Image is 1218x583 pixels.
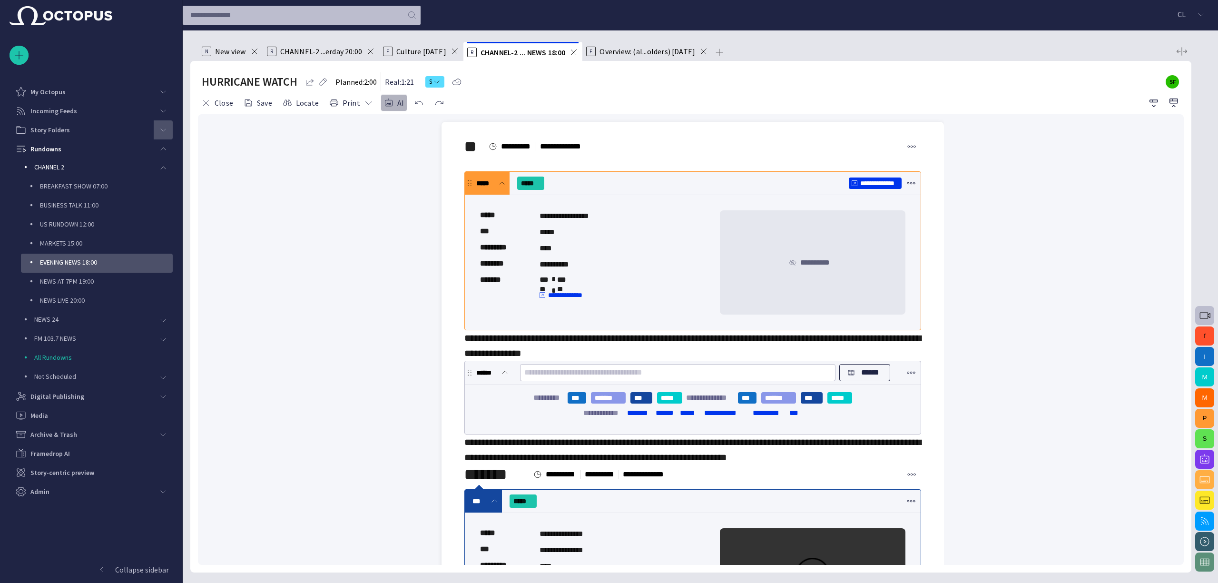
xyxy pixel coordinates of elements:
[21,273,173,292] div: NEWS AT 7PM 19:00
[40,296,173,305] p: NEWS LIVE 20:00
[1195,347,1214,366] button: I
[215,47,246,56] span: New view
[1195,367,1214,386] button: M
[10,560,173,579] button: Collapse sidebar
[34,334,154,343] p: FM 103.7 NEWS
[40,277,173,286] p: NEWS AT 7PM 19:00
[21,292,173,311] div: NEWS LIVE 20:00
[10,6,112,25] img: Octopus News Room
[198,94,236,111] button: Close
[279,94,322,111] button: Locate
[1178,9,1186,20] p: C L
[202,74,297,89] h2: HURRICANE WATCH
[240,94,275,111] button: Save
[335,76,377,88] p: Planned: 2:00
[10,463,173,482] div: Story-centric preview
[15,349,173,368] div: All Rundowns
[10,406,173,425] div: Media
[30,87,66,97] p: My Octopus
[40,257,173,267] p: EVENING NEWS 18:00
[202,47,211,56] p: N
[30,392,84,401] p: Digital Publishing
[34,372,154,381] p: Not Scheduled
[385,76,414,88] p: Real: 1:21
[463,42,583,61] div: RCHANNEL-2 ... NEWS 18:00
[21,178,173,197] div: BREAKFAST SHOW 07:00
[40,181,173,191] p: BREAKFAST SHOW 07:00
[1195,326,1214,346] button: f
[267,47,276,56] p: R
[383,47,393,56] p: F
[429,77,433,87] span: S
[198,42,263,61] div: NNew view
[481,48,566,57] span: CHANNEL-2 ... NEWS 18:00
[30,411,48,420] p: Media
[467,48,477,57] p: R
[34,162,154,172] p: CHANNEL 2
[30,449,70,458] p: Framedrop AI
[280,47,363,56] span: CHANNEL-2 ...erday 20:00
[263,42,380,61] div: RCHANNEL-2 ...erday 20:00
[30,125,70,135] p: Story Folders
[21,235,173,254] div: MARKETS 15:00
[1169,78,1176,86] p: SF
[599,47,695,56] span: Overview: (al...olders) [DATE]
[586,47,596,56] p: F
[381,94,407,111] button: AI
[115,564,169,575] p: Collapse sidebar
[21,197,173,216] div: BUSINESS TALK 11:00
[40,219,173,229] p: US RUNDOWN 12:00
[30,430,77,439] p: Archive & Trash
[326,94,377,111] button: Print
[582,42,711,61] div: FOverview: (al...olders) [DATE]
[40,200,173,210] p: BUSINESS TALK 11:00
[10,82,173,501] ul: main menu
[1195,409,1214,428] button: P
[1195,388,1214,407] button: M
[379,42,463,61] div: FCulture [DATE]
[34,315,154,324] p: NEWS 24
[34,353,173,362] p: All Rundowns
[10,444,173,463] div: Framedrop AI
[21,216,173,235] div: US RUNDOWN 12:00
[396,47,446,56] span: Culture [DATE]
[30,106,77,116] p: Incoming Feeds
[30,144,61,154] p: Rundowns
[425,73,444,90] button: S
[1195,429,1214,448] button: S
[21,254,173,273] div: EVENING NEWS 18:00
[30,487,49,496] p: Admin
[1170,6,1212,23] button: CL
[40,238,173,248] p: MARKETS 15:00
[30,468,94,477] p: Story-centric preview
